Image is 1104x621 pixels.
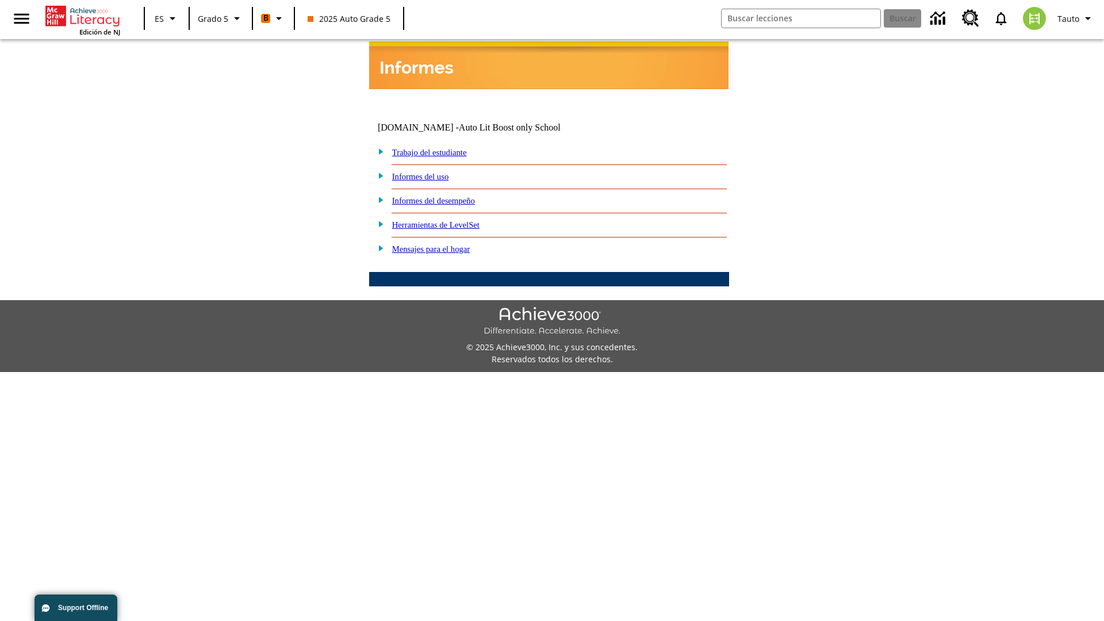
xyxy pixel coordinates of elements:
button: Abrir el menú lateral [5,2,39,36]
img: plus.gif [372,218,384,229]
input: Buscar campo [722,9,880,28]
span: Tauto [1057,13,1079,25]
a: Mensajes para el hogar [392,244,470,254]
button: Perfil/Configuración [1053,8,1099,29]
a: Herramientas de LevelSet [392,220,480,229]
img: plus.gif [372,170,384,181]
button: Support Offline [34,595,117,621]
img: plus.gif [372,146,384,156]
span: 2025 Auto Grade 5 [308,13,390,25]
div: Portada [45,3,120,36]
button: Escoja un nuevo avatar [1016,3,1053,33]
img: Achieve3000 Differentiate Accelerate Achieve [484,307,620,336]
button: Grado: Grado 5, Elige un grado [193,8,248,29]
span: Support Offline [58,604,108,612]
span: ES [155,13,164,25]
a: Informes del uso [392,172,449,181]
span: B [263,11,269,25]
a: Notificaciones [986,3,1016,33]
img: header [369,41,729,89]
span: Edición de NJ [79,28,120,36]
a: Trabajo del estudiante [392,148,467,157]
img: avatar image [1023,7,1046,30]
a: Informes del desempeño [392,196,475,205]
img: plus.gif [372,194,384,205]
a: Centro de recursos, Se abrirá en una pestaña nueva. [955,3,986,34]
span: Grado 5 [198,13,228,25]
button: Boost El color de la clase es anaranjado. Cambiar el color de la clase. [256,8,290,29]
nobr: Auto Lit Boost only School [459,122,561,132]
a: Centro de información [923,3,955,34]
td: [DOMAIN_NAME] - [378,122,589,133]
img: plus.gif [372,243,384,253]
button: Lenguaje: ES, Selecciona un idioma [148,8,185,29]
